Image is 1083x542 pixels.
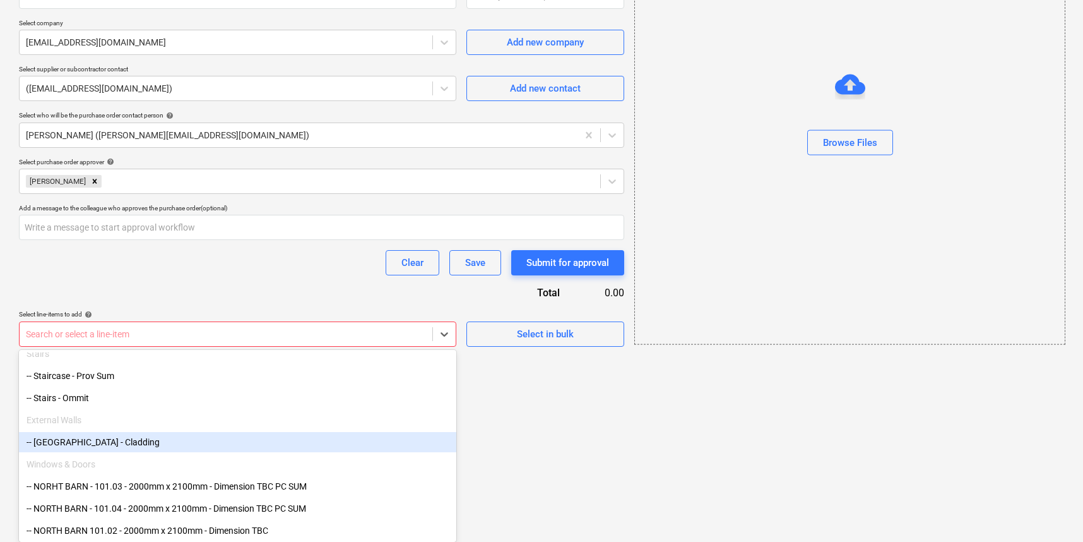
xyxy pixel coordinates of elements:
[465,255,485,271] div: Save
[82,311,92,318] span: help
[19,432,456,452] div: -- [GEOGRAPHIC_DATA] - Cladding
[386,250,439,275] button: Clear
[19,19,456,30] p: Select company
[19,476,456,497] div: -- NORHT BARN - 101.03 - 2000mm x 2100mm - Dimension TBC PC SUM
[823,135,877,151] div: Browse Files
[19,366,456,386] div: -- Staircase - Prov Sum
[19,388,456,408] div: -- Stairs - Ommit
[88,175,102,188] div: Remove Harry Ford
[449,250,501,275] button: Save
[526,255,609,271] div: Submit for approval
[466,322,624,347] button: Select in bulk
[104,158,114,166] span: help
[163,112,174,119] span: help
[19,215,624,240] input: Write a message to start approval workflow
[26,175,88,188] div: [PERSON_NAME]
[19,498,456,519] div: -- NORTH BARN - 101.04 - 2000mm x 2100mm - Dimension TBC PC SUM
[19,111,624,119] div: Select who will be the purchase order contact person
[19,521,456,541] div: -- NORTH BARN 101.02 - 2000mm x 2100mm - Dimension TBC
[466,30,624,55] button: Add new company
[19,454,456,474] div: Windows & Doors
[401,255,423,271] div: Clear
[507,34,584,51] div: Add new company
[19,65,456,76] p: Select supplier or subcontractor contact
[19,204,624,212] div: Add a message to the colleague who approves the purchase order (optional)
[19,410,456,430] div: External Walls
[19,310,456,318] div: Select line-items to add
[19,344,456,364] div: Stairs
[466,76,624,101] button: Add new contact
[19,158,624,166] div: Select purchase order approver
[511,250,624,275] button: Submit for approval
[19,432,456,452] div: -- South Barn - Cladding
[580,286,624,300] div: 0.00
[460,286,580,300] div: Total
[517,326,574,342] div: Select in bulk
[807,130,893,155] button: Browse Files
[510,80,581,97] div: Add new contact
